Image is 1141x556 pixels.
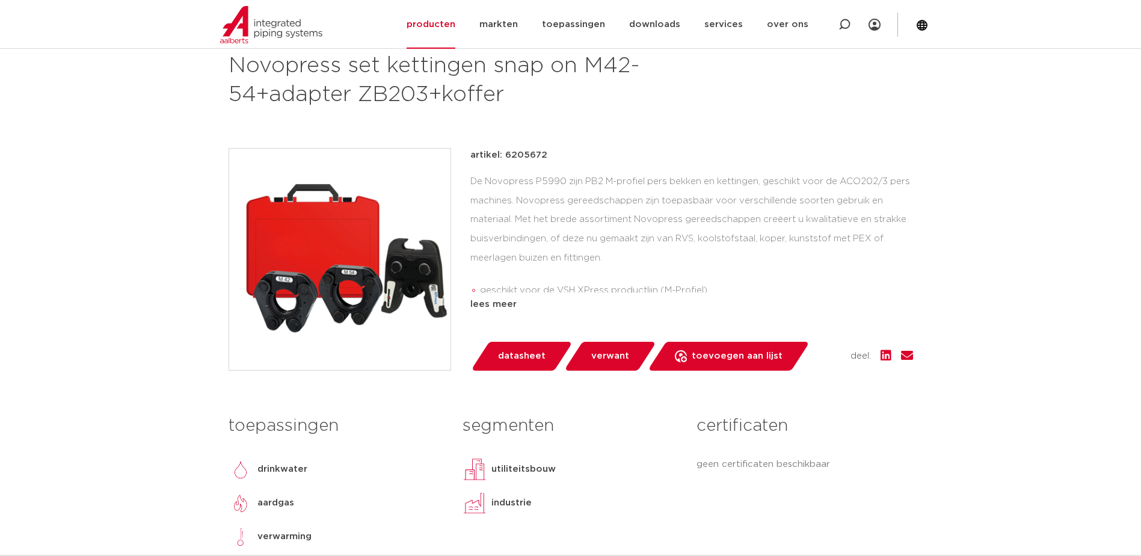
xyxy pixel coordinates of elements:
[697,457,912,472] p: geen certificaten beschikbaar
[229,457,253,481] img: drinkwater
[692,347,783,366] span: toevoegen aan lijst
[470,172,913,292] div: De Novopress P5990 zijn PB2 M-profiel pers bekken en kettingen, geschikt voor de ACO202/3 pers ma...
[229,52,680,110] h1: Novopress set kettingen snap on M42-54+adapter ZB203+koffer
[480,281,913,300] li: geschikt voor de VSH XPress productlijn (M-Profiel)
[463,491,487,515] img: industrie
[697,414,912,438] h3: certificaten
[470,342,573,371] a: datasheet
[470,148,547,162] p: artikel: 6205672
[257,496,294,510] p: aardgas
[463,457,487,481] img: utiliteitsbouw
[491,462,556,477] p: utiliteitsbouw
[229,149,451,370] img: Product Image for Novopress set kettingen snap on M42-54+adapter ZB203+koffer
[470,297,913,312] div: lees meer
[229,414,444,438] h3: toepassingen
[463,414,678,438] h3: segmenten
[591,347,629,366] span: verwant
[229,491,253,515] img: aardgas
[257,462,307,477] p: drinkwater
[498,347,546,366] span: datasheet
[257,530,312,544] p: verwarming
[564,342,656,371] a: verwant
[229,525,253,549] img: verwarming
[850,349,871,363] span: deel:
[491,496,532,510] p: industrie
